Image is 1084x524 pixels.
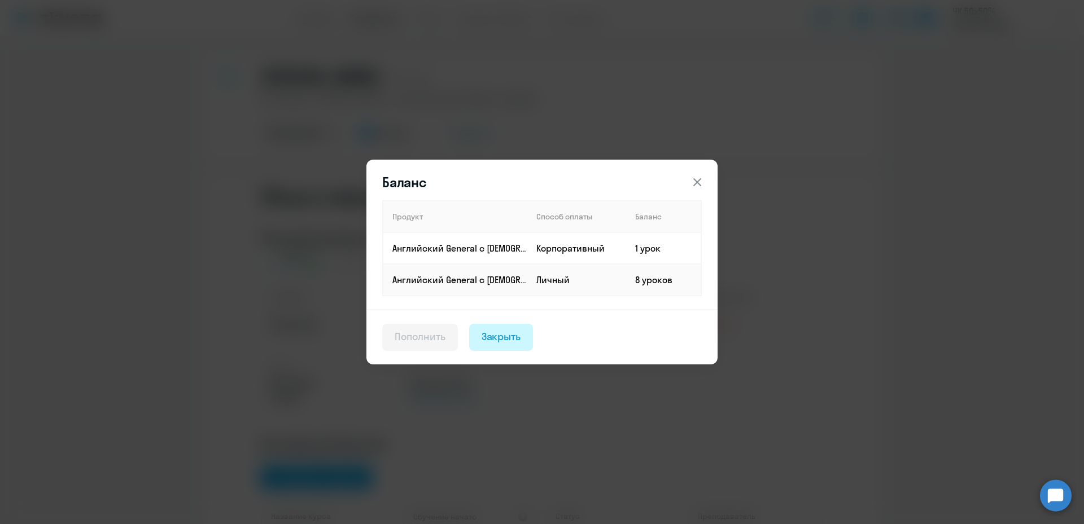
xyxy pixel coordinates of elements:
header: Баланс [366,173,718,191]
th: Баланс [626,201,701,232]
p: Английский General с [DEMOGRAPHIC_DATA] преподавателем [392,274,527,286]
th: Продукт [383,201,527,232]
button: Закрыть [469,324,534,351]
td: Корпоративный [527,232,626,264]
p: Английский General с [DEMOGRAPHIC_DATA] преподавателем [392,242,527,254]
td: 8 уроков [626,264,701,296]
td: Личный [527,264,626,296]
div: Пополнить [395,329,445,344]
button: Пополнить [382,324,458,351]
td: 1 урок [626,232,701,264]
div: Закрыть [482,329,521,344]
th: Способ оплаты [527,201,626,232]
